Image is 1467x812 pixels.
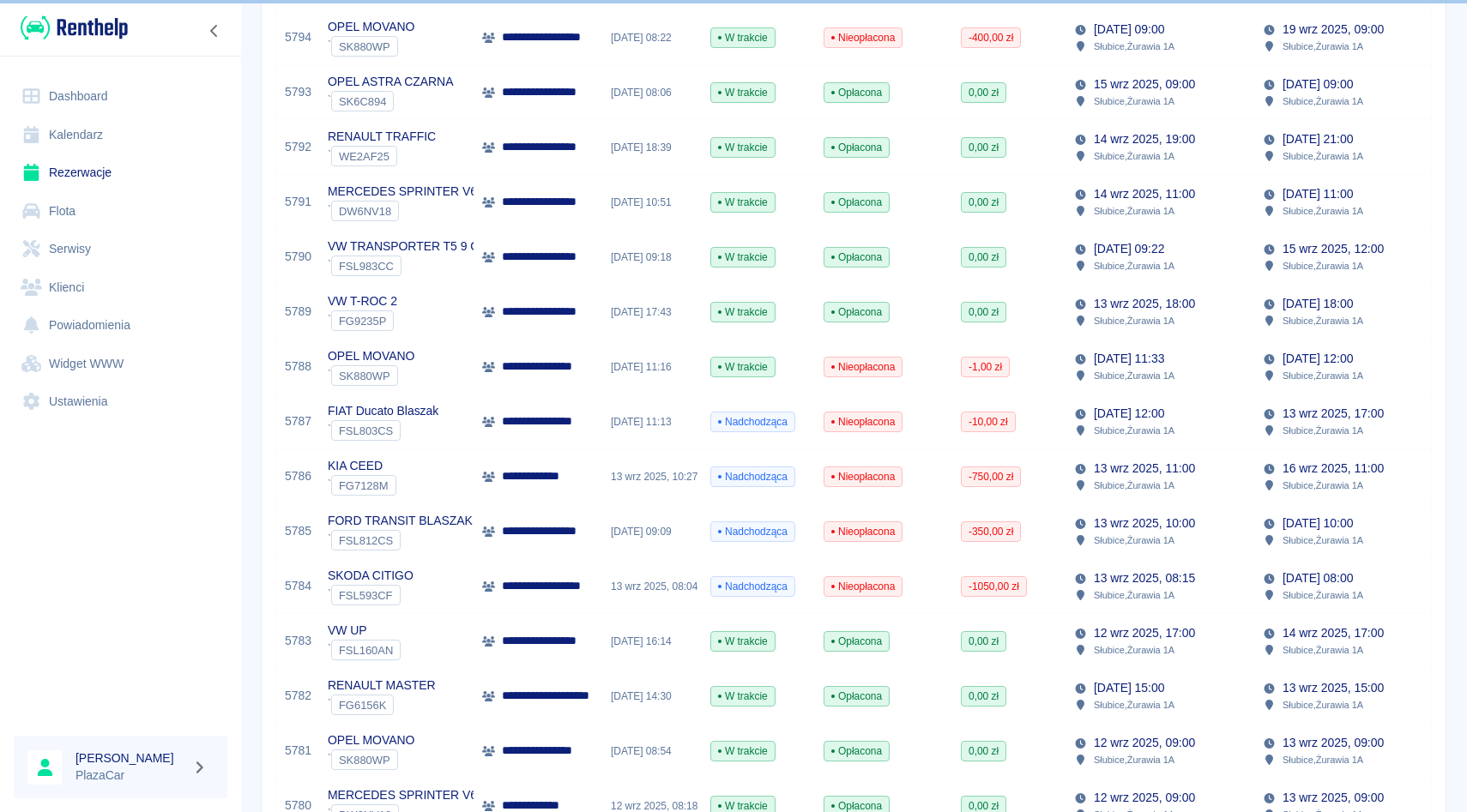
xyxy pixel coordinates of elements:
p: Słubice , Żurawia 1A [1094,258,1174,274]
span: W trakcie [711,359,775,375]
p: 13 wrz 2025, 10:00 [1094,514,1195,532]
span: 0,00 zł [962,689,1005,704]
a: 5794 [285,28,311,46]
span: 0,00 zł [962,85,1005,100]
p: 15 wrz 2025, 09:00 [1094,75,1195,93]
p: 13 wrz 2025, 18:00 [1094,295,1195,313]
p: Słubice , Żurawia 1A [1283,93,1363,109]
div: [DATE] 17:43 [602,285,702,340]
span: W trakcie [711,85,775,100]
span: FSL593CF [332,589,400,602]
a: 5791 [285,193,311,211]
p: [DATE] 11:00 [1283,185,1353,203]
span: W trakcie [711,250,775,265]
p: Słubice , Żurawia 1A [1283,258,1363,274]
span: Nadchodząca [711,414,794,430]
p: [DATE] 09:00 [1283,75,1353,93]
p: 12 wrz 2025, 17:00 [1094,624,1195,642]
p: Słubice , Żurawia 1A [1094,203,1174,219]
a: Widget WWW [14,345,227,383]
div: ` [328,36,414,57]
a: 5785 [285,522,311,540]
span: SK880WP [332,40,397,53]
span: -1,00 zł [962,359,1009,375]
span: Opłacona [824,634,889,649]
div: ` [328,585,414,605]
span: 0,00 zł [962,250,1005,265]
span: -400,00 zł [962,30,1020,45]
p: 14 wrz 2025, 17:00 [1283,624,1384,642]
span: 0,00 zł [962,743,1005,759]
span: W trakcie [711,304,775,320]
div: [DATE] 11:13 [602,394,702,449]
p: Słubice , Żurawia 1A [1283,697,1363,713]
p: 13 wrz 2025, 09:00 [1283,734,1384,752]
p: Słubice , Żurawia 1A [1094,148,1174,164]
a: Kalendarz [14,116,227,154]
button: Zwiń nawigację [202,20,227,42]
a: Ustawienia [14,382,227,421]
p: Słubice , Żurawia 1A [1283,39,1363,54]
a: 5783 [285,632,311,650]
div: ` [328,365,414,386]
a: Renthelp logo [14,14,128,42]
p: Słubice , Żurawia 1A [1094,642,1174,658]
span: Opłacona [824,304,889,320]
a: 5784 [285,577,311,595]
a: Powiadomienia [14,306,227,345]
span: W trakcie [711,140,775,155]
span: -350,00 zł [962,524,1020,539]
p: OPEL ASTRA CZARNA [328,73,453,91]
span: FG7128M [332,479,395,492]
div: ` [328,640,401,660]
a: 5781 [285,742,311,760]
span: Nieopłacona [824,469,902,484]
p: VW T-ROC 2 [328,292,397,310]
p: FORD TRANSIT BLASZAK [328,512,473,530]
span: Nadchodząca [711,469,794,484]
a: 5793 [285,83,311,101]
span: W trakcie [711,743,775,759]
p: Słubice , Żurawia 1A [1283,313,1363,328]
p: Słubice , Żurawia 1A [1283,752,1363,767]
p: Słubice , Żurawia 1A [1094,532,1174,548]
span: FSL983CC [332,260,401,273]
span: -750,00 zł [962,469,1020,484]
p: [DATE] 21:00 [1283,130,1353,148]
span: Nieopłacona [824,30,902,45]
p: Słubice , Żurawia 1A [1094,423,1174,438]
p: 14 wrz 2025, 11:00 [1094,185,1195,203]
a: 5787 [285,412,311,430]
span: Nadchodząca [711,579,794,594]
p: [DATE] 15:00 [1094,679,1164,697]
span: Nieopłacona [824,524,902,539]
p: MERCEDES SPRINTER V6 [328,786,477,804]
div: [DATE] 09:09 [602,504,702,559]
span: W trakcie [711,30,775,45]
div: ` [328,256,487,276]
div: ` [328,420,438,441]
p: 13 wrz 2025, 17:00 [1283,405,1384,423]
p: 12 wrz 2025, 09:00 [1094,734,1195,752]
div: [DATE] 14:30 [602,669,702,724]
span: Opłacona [824,743,889,759]
p: RENAULT TRAFFIC [328,128,436,146]
p: Słubice , Żurawia 1A [1283,368,1363,383]
p: MERCEDES SPRINTER V6 [328,183,477,201]
div: ` [328,530,473,550]
p: 13 wrz 2025, 15:00 [1283,679,1384,697]
a: Flota [14,192,227,231]
p: [DATE] 18:00 [1283,295,1353,313]
span: DW6NV18 [332,205,398,218]
div: [DATE] 08:22 [602,10,702,65]
span: 0,00 zł [962,140,1005,155]
div: [DATE] 10:51 [602,175,702,230]
p: VW TRANSPORTER T5 9 OS [328,238,487,256]
div: 13 wrz 2025, 10:27 [602,449,702,504]
span: Opłacona [824,195,889,210]
a: 5792 [285,138,311,156]
p: Słubice , Żurawia 1A [1283,148,1363,164]
div: [DATE] 16:14 [602,614,702,669]
p: RENAULT MASTER [328,677,436,695]
span: Opłacona [824,250,889,265]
